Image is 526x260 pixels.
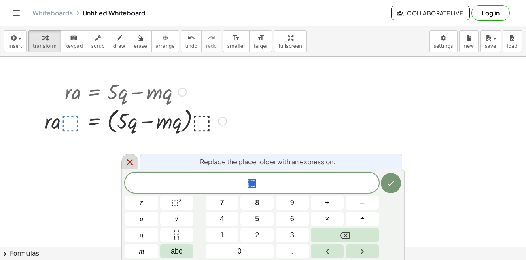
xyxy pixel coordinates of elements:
[240,196,274,210] button: 8
[187,33,195,43] i: undo
[311,244,344,258] button: Left arrow
[429,30,458,52] button: settings
[178,197,182,203] sup: 2
[134,43,147,49] span: erase
[113,43,125,49] span: draw
[381,173,401,193] button: Done
[160,196,193,210] button: Squared
[227,43,245,49] span: smaller
[290,197,294,208] span: 9
[181,30,202,52] button: undoundo
[485,43,496,49] span: save
[140,230,143,241] span: q
[346,244,379,258] button: Right arrow
[156,43,175,49] span: arrange
[160,212,193,226] button: Square root
[206,196,239,210] button: 7
[464,43,474,49] span: new
[65,43,83,49] span: keypad
[8,43,22,49] span: insert
[232,33,240,43] i: format_size
[471,5,510,21] button: Log in
[480,30,501,52] button: save
[160,228,193,242] button: Fraction
[28,30,61,52] button: transform
[200,157,335,167] span: Replace the placeholder with an expression.
[109,30,130,52] button: draw
[172,199,178,207] span: ⬚
[276,228,309,242] button: 3
[255,213,259,224] span: 5
[91,43,105,49] span: scrub
[129,30,151,52] button: erase
[255,197,259,208] span: 8
[507,43,518,49] span: load
[459,30,479,52] button: new
[311,196,344,210] button: Plus
[125,244,158,258] button: m
[254,43,268,49] span: larger
[33,43,57,49] span: transform
[360,197,364,208] span: –
[278,43,302,49] span: fullscreen
[220,197,224,208] span: 7
[290,213,294,224] span: 6
[140,197,143,208] span: r
[238,246,242,257] span: 0
[276,212,309,226] button: 6
[171,246,182,257] span: abc
[61,30,87,52] button: keyboardkeypad
[175,213,179,224] span: √
[255,230,259,241] span: 2
[185,43,197,49] span: undo
[206,228,239,242] button: 1
[311,212,344,226] button: Times
[125,212,158,226] button: a
[503,30,522,52] button: load
[220,230,224,241] span: 1
[290,230,294,241] span: 3
[248,179,256,188] span: ⬚
[434,43,453,49] span: settings
[151,30,179,52] button: arrange
[325,197,329,208] span: +
[249,30,272,52] button: format_sizelarger
[360,213,364,224] span: ÷
[4,30,27,52] button: insert
[140,213,143,224] span: a
[206,244,274,258] button: 0
[125,228,158,242] button: q
[325,213,329,224] span: ×
[240,212,274,226] button: 5
[276,196,309,210] button: 9
[206,212,239,226] button: 4
[70,33,78,43] i: keyboard
[291,246,293,257] span: .
[10,6,23,19] button: Toggle navigation
[160,244,193,258] button: Alphabet
[87,30,109,52] button: scrub
[223,30,250,52] button: format_sizesmaller
[346,196,379,210] button: Minus
[240,228,274,242] button: 2
[32,9,73,17] a: Whiteboards
[398,9,463,17] span: Collaborate Live
[139,246,144,257] span: m
[220,213,224,224] span: 4
[276,244,309,258] button: .
[208,33,215,43] i: redo
[274,30,306,52] button: fullscreen
[391,6,470,20] button: Collaborate Live
[125,196,158,210] button: r
[206,43,217,49] span: redo
[201,30,221,52] button: redoredo
[257,33,265,43] i: format_size
[346,212,379,226] button: Divide
[311,228,379,242] button: Backspace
